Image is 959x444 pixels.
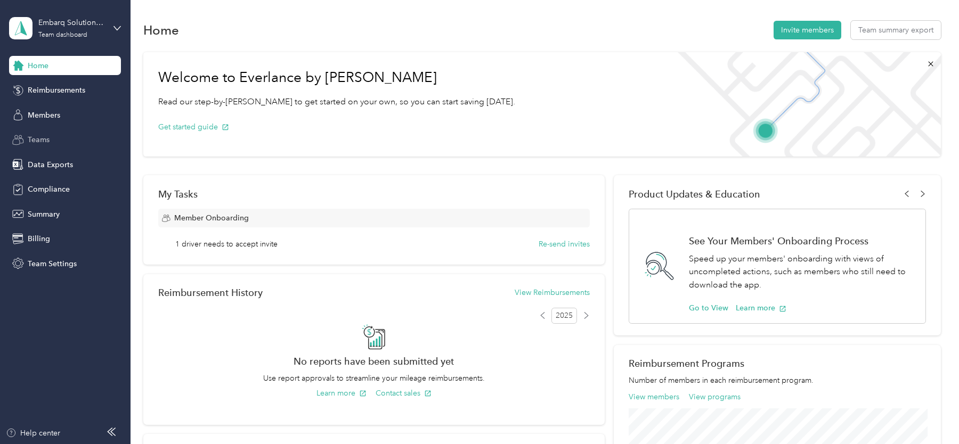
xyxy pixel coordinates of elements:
div: Embarq Solutions, LLC [38,17,105,28]
button: Re-send invites [539,239,590,250]
button: Go to View [689,302,728,314]
p: Read our step-by-[PERSON_NAME] to get started on your own, so you can start saving [DATE]. [158,95,515,109]
span: Reimbursements [28,85,85,96]
div: My Tasks [158,188,590,200]
span: Billing [28,233,50,244]
p: Number of members in each reimbursement program. [629,375,925,386]
button: View programs [689,391,741,402]
span: Members [28,110,60,121]
div: Team dashboard [38,32,87,38]
span: Data Exports [28,159,73,170]
span: Member Onboarding [174,212,249,224]
button: View Reimbursements [515,287,590,298]
span: Home [28,60,48,71]
button: Help center [6,427,60,439]
button: Learn more [736,302,786,314]
p: Speed up your members' onboarding with views of uncompleted actions, such as members who still ne... [689,252,914,292]
button: Contact sales [376,388,432,399]
p: Use report approvals to streamline your mileage reimbursements. [158,373,590,384]
button: View members [629,391,679,402]
img: Welcome to everlance [667,52,940,157]
span: 2025 [551,308,577,324]
button: Get started guide [158,121,229,133]
span: Product Updates & Education [629,188,760,200]
h1: Welcome to Everlance by [PERSON_NAME] [158,69,515,86]
button: Invite members [774,21,841,39]
h1: See Your Members' Onboarding Process [689,235,914,246]
span: Compliance [28,184,70,195]
h2: Reimbursement History [158,287,263,298]
h2: Reimbursement Programs [629,358,925,369]
button: Team summary export [851,21,941,39]
h2: No reports have been submitted yet [158,356,590,367]
iframe: Everlance-gr Chat Button Frame [899,384,959,444]
h1: Home [143,24,179,36]
span: Summary [28,209,60,220]
button: Learn more [316,388,367,399]
span: Team Settings [28,258,77,269]
span: Teams [28,134,50,145]
span: 1 driver needs to accept invite [175,239,278,250]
